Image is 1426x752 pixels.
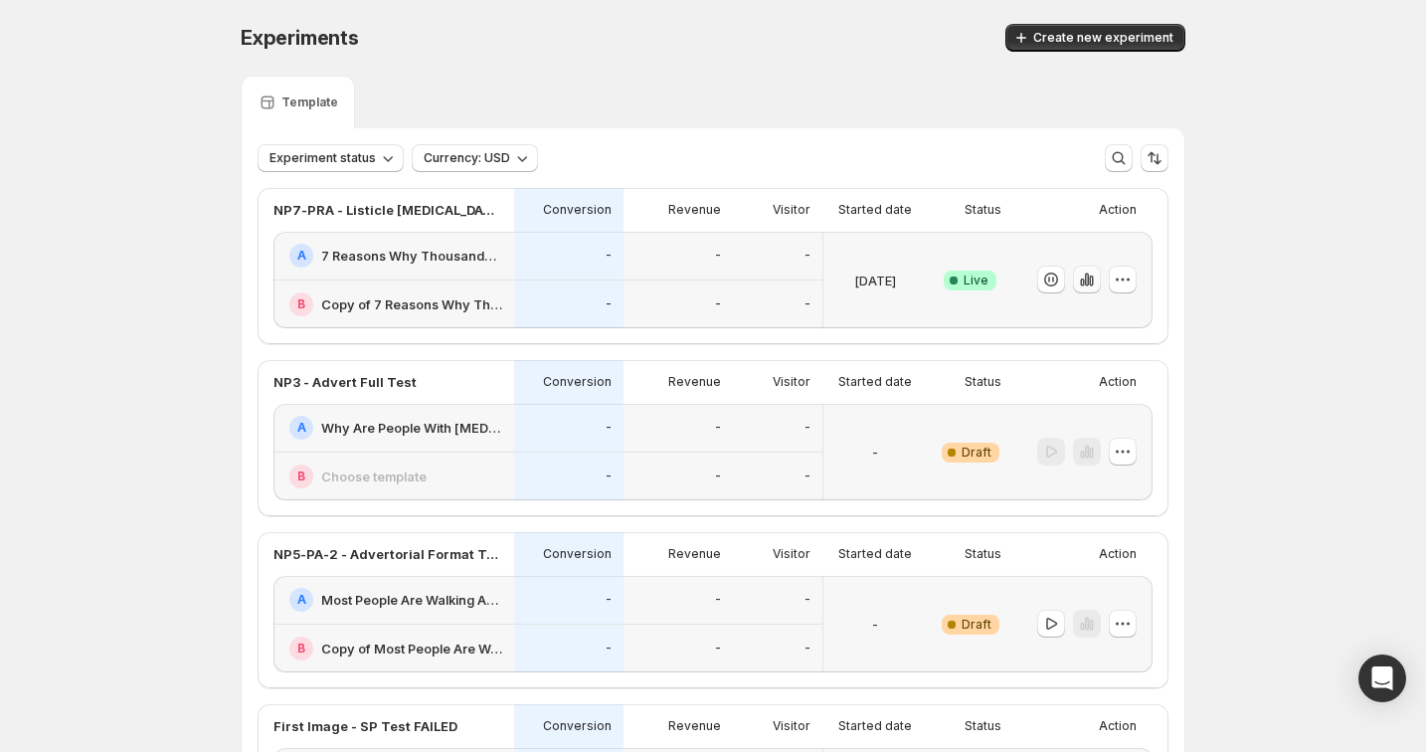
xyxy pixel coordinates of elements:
p: Action [1099,546,1137,562]
p: - [715,641,721,657]
p: Revenue [668,202,721,218]
p: - [606,420,612,436]
p: Status [965,202,1001,218]
p: - [804,420,810,436]
p: - [872,615,878,635]
p: - [804,296,810,312]
h2: A [297,248,306,264]
p: Visitor [773,546,810,562]
p: Template [281,94,338,110]
h2: Choose template [321,467,427,486]
p: NP7-PRA - Listicle [MEDICAL_DATA] [273,200,502,220]
p: Started date [838,718,912,734]
p: Started date [838,374,912,390]
span: Live [964,273,988,288]
button: Sort the results [1141,144,1168,172]
p: Visitor [773,374,810,390]
p: - [715,469,721,484]
p: Status [965,546,1001,562]
p: - [606,641,612,657]
span: Experiments [241,26,359,50]
p: Visitor [773,718,810,734]
span: Experiment status [269,150,376,166]
p: Revenue [668,546,721,562]
h2: B [297,469,305,484]
p: - [606,592,612,608]
p: Conversion [543,546,612,562]
p: Revenue [668,374,721,390]
h2: B [297,296,305,312]
p: Conversion [543,374,612,390]
p: First Image - SP Test FAILED [273,716,457,736]
h2: Why Are People With [MEDICAL_DATA] Ditching Painkillers (SA -> [GEOGRAPHIC_DATA]) [321,418,502,438]
span: Create new experiment [1033,30,1173,46]
h2: A [297,420,306,436]
span: Currency: USD [424,150,510,166]
p: - [715,592,721,608]
p: Action [1099,718,1137,734]
p: - [606,469,612,484]
button: Experiment status [258,144,404,172]
p: - [804,641,810,657]
h2: A [297,592,306,608]
p: - [804,469,810,484]
div: Open Intercom Messenger [1358,655,1406,702]
h2: Most People Are Walking Around With 20–30 Extra Pounds on Their Necks 2 (PA) [321,590,502,610]
p: - [715,296,721,312]
p: [DATE] [854,271,896,290]
p: NP3 - Advert Full Test [273,372,417,392]
p: - [715,420,721,436]
p: - [872,443,878,463]
p: Revenue [668,718,721,734]
p: - [804,592,810,608]
p: Status [965,718,1001,734]
h2: 7 Reasons Why Thousands Are Choosing Thera Pillow for [MEDICAL_DATA] Relief (PR.A) [321,246,502,266]
p: - [715,248,721,264]
span: Draft [962,617,991,633]
p: Visitor [773,202,810,218]
p: Started date [838,546,912,562]
p: Action [1099,202,1137,218]
p: - [606,248,612,264]
p: Started date [838,202,912,218]
button: Currency: USD [412,144,538,172]
p: Action [1099,374,1137,390]
p: Status [965,374,1001,390]
h2: Copy of Most People Are Walking Around With 20–30 Extra Pounds on Their Necks 2 (PA) [321,639,502,658]
p: Conversion [543,202,612,218]
button: Create new experiment [1005,24,1185,52]
p: Conversion [543,718,612,734]
span: Draft [962,445,991,461]
h2: Copy of 7 Reasons Why Thousands Are Choosing Thera Pillow for [MEDICAL_DATA] Relief (PR.A) [321,294,502,314]
p: - [606,296,612,312]
p: NP5-PA-2 - Advertorial Format Test [273,544,502,564]
h2: B [297,641,305,657]
p: - [804,248,810,264]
